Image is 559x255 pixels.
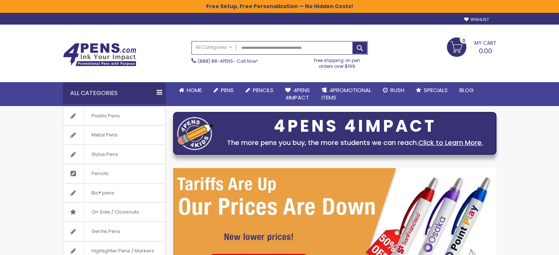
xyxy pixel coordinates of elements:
a: Wishlist [464,17,489,22]
a: Home [173,82,208,98]
span: 4PROMOTIONAL ITEMS [322,86,371,101]
a: 4Pens4impact [279,82,316,106]
span: Pencils [253,86,273,94]
a: Pencils [240,82,279,98]
a: 4PROMOTIONALITEMS [316,82,377,106]
span: 0.00 [479,46,492,55]
img: 4Pens Custom Pens and Promotional Products [63,43,136,66]
span: Plastic Pens [84,106,127,125]
a: (888) 88-4PENS [198,58,233,64]
span: Specials [424,86,448,94]
span: Pencils [84,164,116,183]
a: Pens [208,82,240,98]
span: Rush [390,86,404,94]
a: Gel Ink Pens [63,222,165,241]
a: Pencils [63,164,165,183]
span: Pens [221,86,234,94]
a: Blog [454,82,480,98]
span: Stylus Pens [84,145,125,164]
a: Specials [410,82,454,98]
span: - Call Now! [198,58,258,64]
div: All Categories [63,82,166,104]
span: 0 [462,37,465,44]
a: 0.00 0 [447,37,497,56]
a: Bic® pens [63,183,165,203]
span: 4Pens 4impact [285,86,310,101]
div: Free shipping on pen orders over $199 [306,55,368,69]
span: All Categories [196,44,232,50]
span: On Sale / Closeouts [84,203,146,222]
a: Stylus Pens [63,145,165,164]
a: Click to Learn More. [418,138,483,147]
a: Plastic Pens [63,106,165,125]
span: Home [187,86,202,94]
a: On Sale / Closeouts [63,203,165,222]
a: Rush [377,82,410,98]
img: four_pen_logo.png [177,117,214,150]
a: Metal Pens [63,125,165,145]
span: Bic® pens [84,183,122,203]
div: 4PENS 4IMPACT [218,119,492,134]
span: Gel Ink Pens [84,222,128,241]
span: Metal Pens [84,125,125,145]
span: Blog [459,86,474,94]
div: The more pens you buy, the more students we can reach. [218,138,492,148]
a: All Categories [192,41,236,54]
